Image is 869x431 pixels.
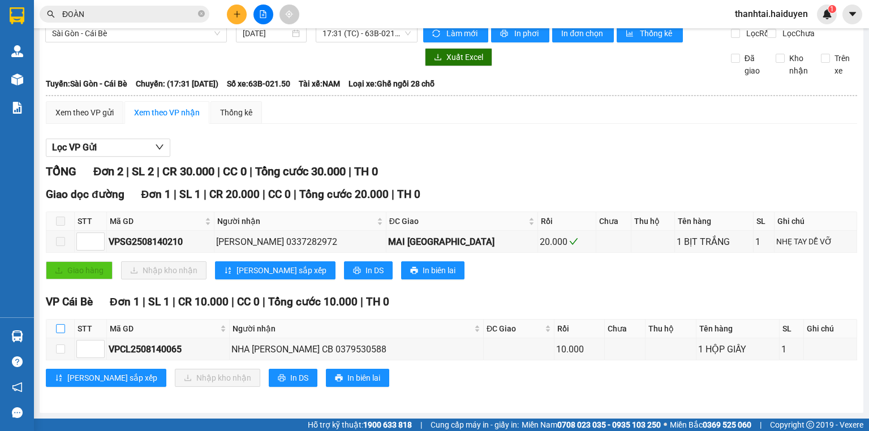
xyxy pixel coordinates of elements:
span: check [569,237,578,246]
div: ĐOÀN 1,2/KG [97,37,212,50]
span: Đơn 2 [93,165,123,178]
span: Số xe: 63B-021.50 [227,77,290,90]
span: CR 10.000 [178,295,229,308]
div: Xem theo VP gửi [55,106,114,119]
span: | [294,188,296,201]
span: 17:31 (TC) - 63B-021.50 [322,25,411,42]
span: TỔNG [46,165,76,178]
span: | [263,295,265,308]
button: caret-down [842,5,862,24]
div: 1 BỊT TRẮNG [677,235,751,249]
span: Người nhận [217,215,375,227]
span: Sài Gòn - Cái Bè [52,25,220,42]
span: | [126,165,129,178]
span: CC 0 [237,295,260,308]
button: In đơn chọn [552,24,614,42]
span: ⚪️ [664,423,667,427]
th: Tên hàng [675,212,754,231]
span: In phơi [514,27,540,40]
input: Tìm tên, số ĐT hoặc mã đơn [62,8,196,20]
span: thanhtai.haiduyen [726,7,817,21]
span: close-circle [198,9,205,20]
th: Ghi chú [775,212,857,231]
span: bar-chart [626,29,635,38]
button: bar-chartThống kê [617,24,683,42]
span: In biên lai [347,372,380,384]
span: notification [12,382,23,393]
span: sync [432,29,442,38]
th: Rồi [554,320,605,338]
span: Miền Bắc [670,419,751,431]
span: | [263,188,265,201]
span: Tài xế: NAM [299,77,340,90]
button: printerIn phơi [491,24,549,42]
span: Đơn 1 [141,188,171,201]
button: sort-ascending[PERSON_NAME] sắp xếp [46,369,166,387]
span: printer [500,29,510,38]
div: 20.000 [540,235,594,249]
span: Trên xe [830,52,858,77]
div: MAI [GEOGRAPHIC_DATA] [388,235,536,249]
span: | [360,295,363,308]
span: | [760,419,762,431]
div: [PERSON_NAME] 0337282972 [216,235,384,249]
button: downloadXuất Excel [425,48,492,66]
span: In DS [290,372,308,384]
span: In đơn chọn [561,27,605,40]
span: TH 0 [366,295,389,308]
span: In DS [365,264,384,277]
div: 0909237527 [97,50,212,66]
div: 0968634919 [10,37,89,53]
strong: 0369 525 060 [703,420,751,429]
div: 1 [755,235,772,249]
img: warehouse-icon [11,74,23,85]
sup: 1 [828,5,836,13]
span: Tổng cước 20.000 [299,188,389,201]
button: syncLàm mới [423,24,488,42]
div: 1 HỘP GIẤY [698,342,777,356]
span: Mã GD [110,215,203,227]
b: Tuyến: Sài Gòn - Cái Bè [46,79,127,88]
span: Tổng cước 10.000 [268,295,358,308]
span: Loại xe: Ghế ngồi 28 chỗ [349,77,434,90]
span: Hỗ trợ kỹ thuật: [308,419,412,431]
span: Lọc Chưa [778,27,816,40]
span: Cung cấp máy in - giấy in: [431,419,519,431]
button: uploadGiao hàng [46,261,113,279]
button: downloadNhập kho nhận [121,261,207,279]
span: printer [278,374,286,383]
span: copyright [806,421,814,429]
span: TH 0 [397,188,420,201]
th: SL [780,320,804,338]
div: 10.000 [556,342,603,356]
span: | [231,295,234,308]
span: Lọc VP Gửi [52,140,97,154]
span: | [157,165,160,178]
th: STT [75,212,107,231]
div: NHA [PERSON_NAME] CB 0379530588 [231,342,481,356]
span: plus [233,10,241,18]
span: down [155,143,164,152]
span: Xuất Excel [446,51,483,63]
span: Kho nhận [785,52,812,77]
button: printerIn biên lai [326,369,389,387]
button: file-add [253,5,273,24]
button: aim [279,5,299,24]
span: Đã giao [740,52,768,77]
span: [PERSON_NAME] sắp xếp [67,372,157,384]
th: Thu hộ [646,320,696,338]
div: NHẸ TAY DỄ VỠ [776,235,855,248]
span: printer [335,374,343,383]
span: Thống kê [640,27,674,40]
th: Chưa [596,212,631,231]
td: VPCL2508140065 [107,338,230,360]
div: VP Cái Bè [10,10,89,23]
span: message [12,407,23,418]
span: sort-ascending [224,266,232,275]
span: CC 0 [268,188,291,201]
span: search [47,10,55,18]
span: Chuyến: (17:31 [DATE]) [136,77,218,90]
td: VPSG2508140210 [107,231,214,253]
span: TH 0 [354,165,378,178]
th: Chưa [605,320,646,338]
